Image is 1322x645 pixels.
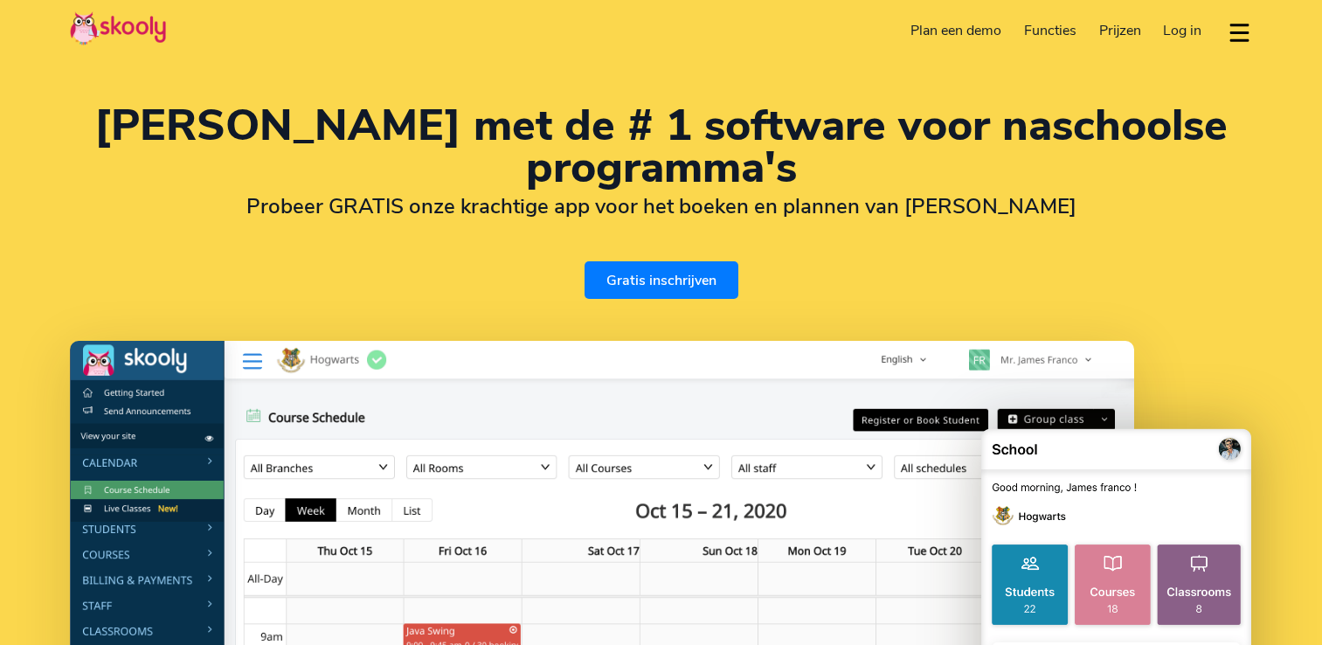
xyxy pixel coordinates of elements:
img: Skooly [70,11,166,45]
h1: [PERSON_NAME] met de # 1 software voor naschoolse programma's [70,105,1252,189]
a: Log in [1152,17,1213,45]
a: Gratis inschrijven [585,261,738,299]
span: Prijzen [1099,21,1141,40]
a: Functies [1013,17,1088,45]
span: Log in [1163,21,1201,40]
h2: Probeer GRATIS onze krachtige app voor het boeken en plannen van [PERSON_NAME] [70,193,1252,219]
a: Prijzen [1088,17,1152,45]
button: dropdown menu [1227,12,1252,52]
a: Plan een demo [900,17,1014,45]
